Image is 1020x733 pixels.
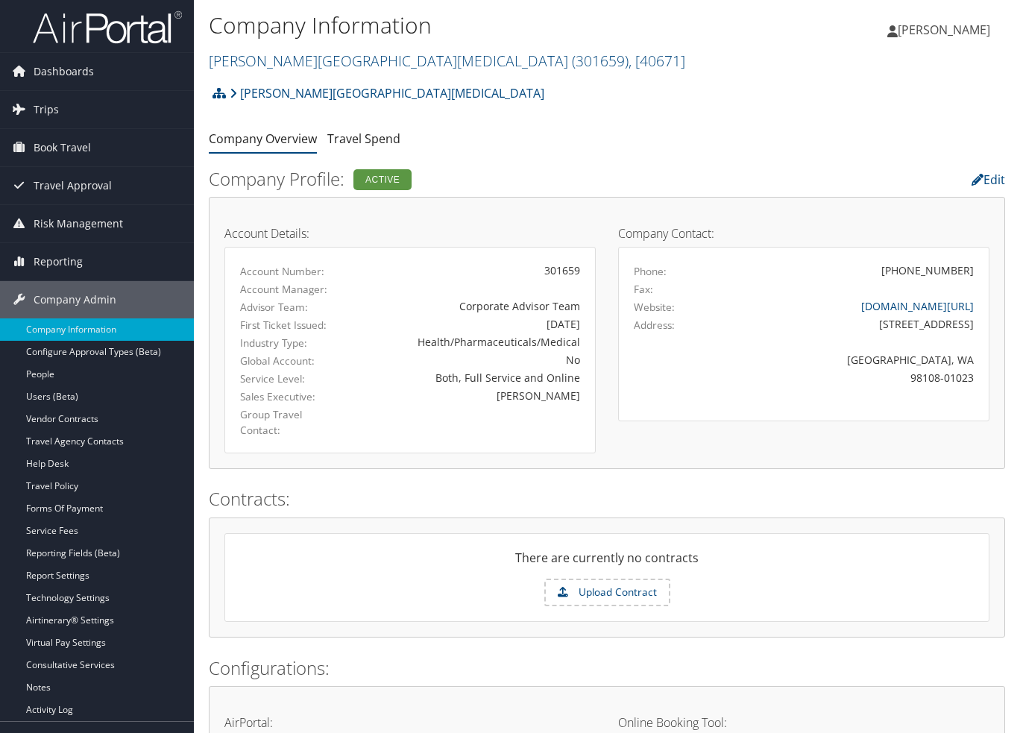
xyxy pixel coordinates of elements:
label: Address: [634,318,675,333]
span: Company Admin [34,281,116,318]
h2: Company Profile: [209,166,732,192]
label: Account Manager: [240,282,339,297]
label: Fax: [634,282,653,297]
label: Account Number: [240,264,339,279]
div: 98108-01023 [725,370,975,386]
div: 301659 [361,262,580,278]
a: [PERSON_NAME][GEOGRAPHIC_DATA][MEDICAL_DATA] [230,78,544,108]
span: Dashboards [34,53,94,90]
div: [PHONE_NUMBER] [881,262,974,278]
label: Industry Type: [240,336,339,350]
a: [PERSON_NAME] [887,7,1005,52]
span: Risk Management [34,205,123,242]
div: Health/Pharmaceuticals/Medical [361,334,580,350]
div: [STREET_ADDRESS] [725,316,975,332]
a: Company Overview [209,130,317,147]
div: [GEOGRAPHIC_DATA], WA [725,352,975,368]
label: Sales Executive: [240,389,339,404]
span: Travel Approval [34,167,112,204]
div: [DATE] [361,316,580,332]
span: ( 301659 ) [572,51,629,71]
h4: Company Contact: [618,227,989,239]
a: Edit [972,172,1005,188]
h4: Online Booking Tool: [618,717,989,729]
label: First Ticket Issued: [240,318,339,333]
h2: Contracts: [209,486,1005,512]
a: Travel Spend [327,130,400,147]
div: There are currently no contracts [225,549,989,579]
div: No [361,352,580,368]
a: [PERSON_NAME][GEOGRAPHIC_DATA][MEDICAL_DATA] [209,51,685,71]
span: , [ 40671 ] [629,51,685,71]
div: Both, Full Service and Online [361,370,580,386]
a: [DOMAIN_NAME][URL] [861,299,974,313]
span: Reporting [34,243,83,280]
div: Corporate Advisor Team [361,298,580,314]
label: Phone: [634,264,667,279]
label: Global Account: [240,353,339,368]
span: Book Travel [34,129,91,166]
label: Group Travel Contact: [240,407,339,438]
h2: Configurations: [209,655,1005,681]
label: Upload Contract [546,580,669,605]
div: [PERSON_NAME] [361,388,580,403]
h4: AirPortal: [224,717,596,729]
div: Active [353,169,412,190]
label: Advisor Team: [240,300,339,315]
img: airportal-logo.png [33,10,182,45]
span: Trips [34,91,59,128]
h1: Company Information [209,10,740,41]
h4: Account Details: [224,227,596,239]
label: Service Level: [240,371,339,386]
span: [PERSON_NAME] [898,22,990,38]
label: Website: [634,300,675,315]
